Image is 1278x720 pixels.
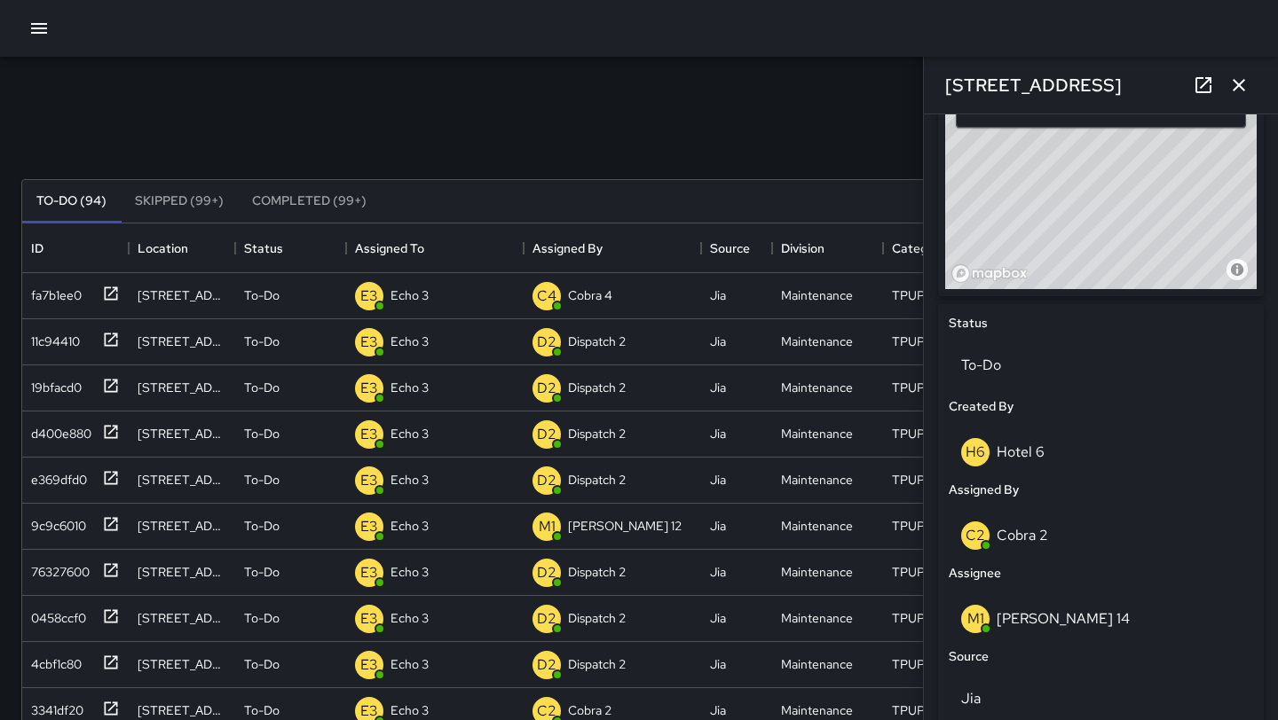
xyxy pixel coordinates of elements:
[138,286,226,304] div: 285 23rd Street
[710,517,726,535] div: Jia
[892,655,985,673] div: TPUP Service Requested
[568,609,626,627] p: Dispatch 2
[568,471,626,489] p: Dispatch 2
[138,701,226,719] div: 824 Franklin Street
[537,562,556,583] p: D2
[781,655,853,673] div: Maintenance
[710,223,750,273] div: Source
[568,286,612,304] p: Cobra 4
[537,378,556,399] p: D2
[781,517,853,535] div: Maintenance
[781,425,853,442] div: Maintenance
[360,516,378,537] p: E3
[892,701,985,719] div: TPUP Service Requested
[537,286,556,307] p: C4
[710,655,726,673] div: Jia
[390,286,429,304] p: Echo 3
[781,701,853,719] div: Maintenance
[24,556,90,581] div: 76327600
[138,517,226,535] div: 508 16th Street
[360,378,378,399] p: E3
[360,332,378,353] p: E3
[568,655,626,673] p: Dispatch 2
[360,608,378,630] p: E3
[346,223,524,273] div: Assigned To
[360,470,378,491] p: E3
[892,609,985,627] div: TPUP Service Requested
[244,609,280,627] p: To-Do
[235,223,346,273] div: Status
[24,602,86,627] div: 0458ccf0
[568,701,611,719] p: Cobra 2
[568,425,626,442] p: Dispatch 2
[781,471,853,489] div: Maintenance
[390,471,429,489] p: Echo 3
[24,279,82,304] div: fa7b1ee0
[710,286,726,304] div: Jia
[892,223,945,273] div: Category
[390,517,429,535] p: Echo 3
[710,379,726,396] div: Jia
[24,648,82,673] div: 4cbf1c80
[24,372,82,396] div: 19bfacd0
[701,223,772,273] div: Source
[138,425,226,442] div: 326 23rd Street
[710,701,726,719] div: Jia
[244,701,280,719] p: To-Do
[892,425,985,442] div: TPUP Service Requested
[138,223,188,273] div: Location
[537,332,556,353] p: D2
[22,223,129,273] div: ID
[568,333,626,350] p: Dispatch 2
[244,333,280,350] p: To-Do
[537,470,556,491] p: D2
[537,654,556,676] p: D2
[360,562,378,583] p: E3
[390,655,429,673] p: Echo 3
[244,379,280,396] p: To-Do
[244,425,280,442] p: To-Do
[129,223,235,273] div: Location
[892,379,985,396] div: TPUP Service Requested
[537,608,556,630] p: D2
[244,286,280,304] p: To-Do
[892,563,985,581] div: TPUP Service Requested
[138,471,226,489] div: 700 Broadway
[892,333,985,350] div: TPUP Service Requested
[781,286,853,304] div: Maintenance
[24,694,83,719] div: 3341df20
[244,517,280,535] p: To-Do
[710,471,726,489] div: Jia
[710,425,726,442] div: Jia
[360,424,378,445] p: E3
[539,516,556,537] p: M1
[892,471,985,489] div: TPUP Service Requested
[244,655,280,673] p: To-Do
[24,325,80,350] div: 11c94410
[710,609,726,627] div: Jia
[390,333,429,350] p: Echo 3
[390,379,429,396] p: Echo 3
[568,517,682,535] p: [PERSON_NAME] 12
[781,609,853,627] div: Maintenance
[537,424,556,445] p: D2
[710,563,726,581] div: Jia
[31,223,43,273] div: ID
[524,223,701,273] div: Assigned By
[24,464,87,489] div: e369dfd0
[22,180,121,223] button: To-Do (94)
[892,286,985,304] div: TPUP Service Requested
[781,223,824,273] div: Division
[138,563,226,581] div: 801 Broadway
[532,223,603,273] div: Assigned By
[138,609,226,627] div: 359 15th Street
[138,379,226,396] div: 1707 Webster Street
[390,609,429,627] p: Echo 3
[121,180,238,223] button: Skipped (99+)
[355,223,424,273] div: Assigned To
[892,517,985,535] div: TPUP Service Requested
[568,563,626,581] p: Dispatch 2
[772,223,883,273] div: Division
[138,333,226,350] div: 412 12th Street
[390,425,429,442] p: Echo 3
